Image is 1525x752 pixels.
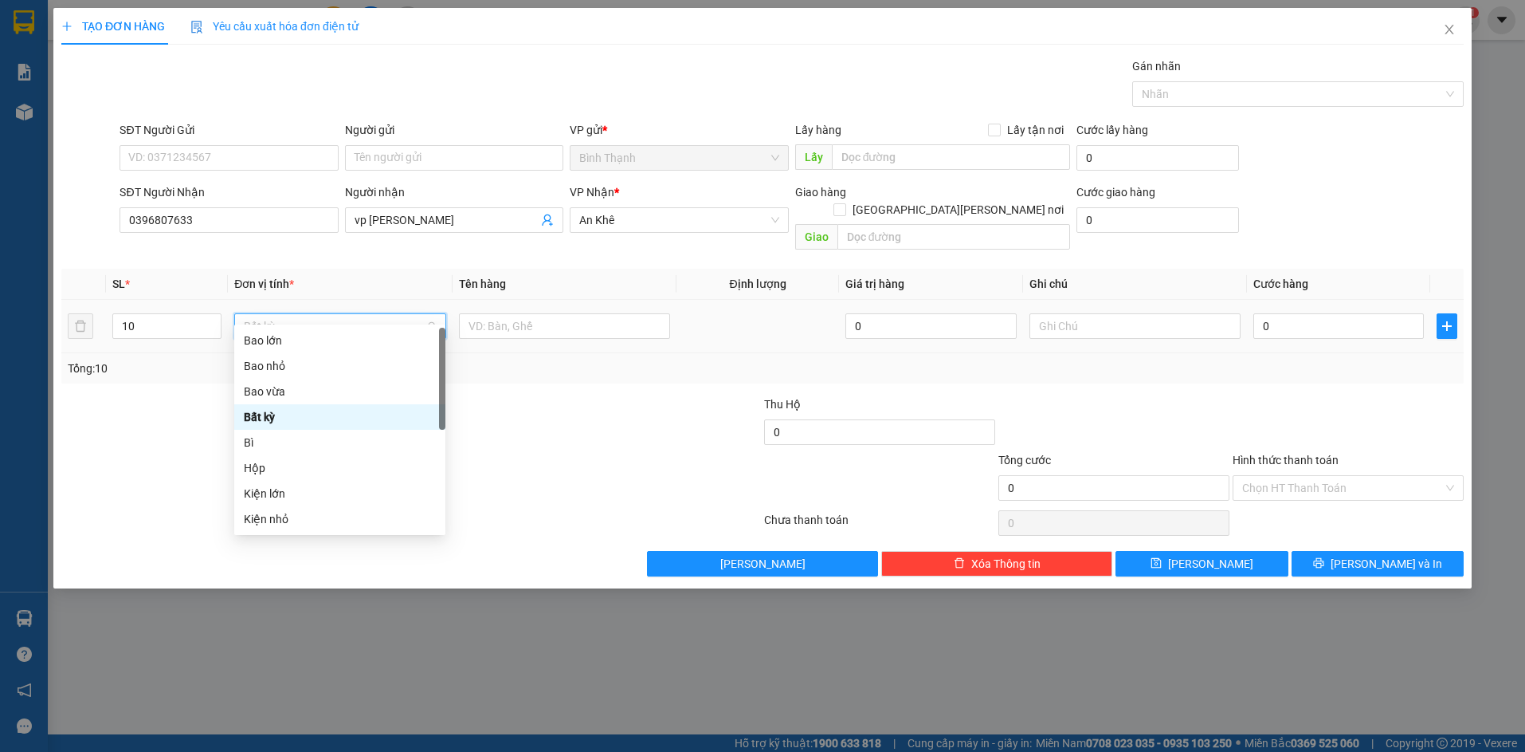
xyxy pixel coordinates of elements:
[846,201,1070,219] span: [GEOGRAPHIC_DATA][PERSON_NAME] nơi
[1253,278,1308,290] span: Cước hàng
[234,481,445,506] div: Kiện lớn
[68,360,589,377] div: Tổng: 10
[61,20,165,33] span: TẠO ĐƠN HÀNG
[971,555,1041,573] span: Xóa Thông tin
[1076,207,1239,233] input: Cước giao hàng
[954,557,965,570] span: delete
[244,510,436,528] div: Kiện nhỏ
[795,124,841,136] span: Lấy hàng
[1076,186,1155,199] label: Cước giao hàng
[459,278,506,290] span: Tên hàng
[244,434,436,451] div: Bì
[1437,320,1456,333] span: plus
[234,328,445,353] div: Bao lớn
[68,313,93,339] button: delete
[845,313,1016,339] input: 0
[579,146,778,170] span: Bình Thạnh
[234,379,445,404] div: Bao vừa
[459,313,670,339] input: VD: Bàn, Ghế
[120,121,338,139] div: SĐT Người Gửi
[998,454,1051,467] span: Tổng cước
[234,430,445,455] div: Bì
[112,278,125,290] span: SL
[837,224,1070,250] input: Dọc đường
[244,459,436,477] div: Hộp
[1023,269,1247,300] th: Ghi chú
[1029,313,1241,339] input: Ghi Chú
[1115,551,1288,577] button: save[PERSON_NAME]
[762,511,997,539] div: Chưa thanh toán
[234,506,445,532] div: Kiện nhỏ
[1331,555,1442,573] span: [PERSON_NAME] và In
[234,404,445,430] div: Bất kỳ
[730,278,786,290] span: Định lượng
[1076,124,1148,136] label: Cước lấy hàng
[1168,555,1253,573] span: [PERSON_NAME]
[1427,8,1472,53] button: Close
[570,186,614,199] span: VP Nhận
[120,183,338,201] div: SĐT Người Nhận
[244,408,436,426] div: Bất kỳ
[1313,557,1324,570] span: printer
[1001,121,1070,139] span: Lấy tận nơi
[881,551,1112,577] button: deleteXóa Thông tin
[764,398,801,411] span: Thu Hộ
[244,314,436,338] span: Bất kỳ
[1076,145,1239,171] input: Cước lấy hàng
[190,21,203,33] img: icon
[234,353,445,379] div: Bao nhỏ
[720,555,806,573] span: [PERSON_NAME]
[345,121,563,139] div: Người gửi
[244,485,436,502] div: Kiện lớn
[61,21,73,32] span: plus
[244,383,436,400] div: Bao vừa
[795,144,832,170] span: Lấy
[244,332,436,349] div: Bao lớn
[795,186,846,199] span: Giao hàng
[1233,454,1339,467] label: Hình thức thanh toán
[1443,23,1456,36] span: close
[647,551,878,577] button: [PERSON_NAME]
[579,208,778,232] span: An Khê
[1132,60,1181,73] label: Gán nhãn
[845,278,904,290] span: Giá trị hàng
[244,357,436,375] div: Bao nhỏ
[570,121,788,139] div: VP gửi
[541,214,554,226] span: user-add
[1292,551,1464,577] button: printer[PERSON_NAME] và In
[832,144,1070,170] input: Dọc đường
[795,224,837,250] span: Giao
[1437,313,1457,339] button: plus
[234,455,445,481] div: Hộp
[1151,557,1162,570] span: save
[190,20,359,33] span: Yêu cầu xuất hóa đơn điện tử
[345,183,563,201] div: Người nhận
[234,278,294,290] span: Đơn vị tính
